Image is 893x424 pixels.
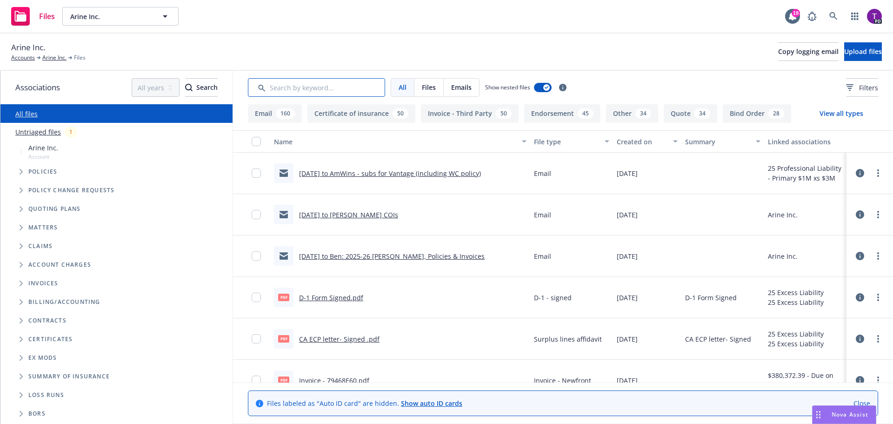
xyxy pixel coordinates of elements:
span: Email [534,210,551,220]
a: more [873,375,884,386]
a: Arine Inc. [42,54,67,62]
span: [DATE] [617,334,638,344]
a: All files [15,109,38,118]
span: Email [534,168,551,178]
div: $380,372.39 - Due on [DATE] [768,370,843,390]
div: Name [274,137,516,147]
div: 25 Excess Liability [768,288,824,297]
span: pdf [278,335,289,342]
div: Search [185,79,218,96]
button: Invoice - Third Party [421,104,519,123]
input: Select all [252,137,261,146]
span: Filters [859,83,878,93]
div: 25 Excess Liability [768,339,824,349]
a: Accounts [11,54,35,62]
button: SearchSearch [185,78,218,97]
button: View all types [805,104,878,123]
button: File type [530,130,613,153]
a: Switch app [846,7,864,26]
span: Surplus lines affidavit [534,334,602,344]
span: [DATE] [617,210,638,220]
a: Search [824,7,843,26]
button: Email [248,104,302,123]
span: Summary of insurance [28,374,110,379]
div: 19 [792,9,800,17]
span: Upload files [844,47,882,56]
div: 45 [578,108,593,119]
span: Quoting plans [28,206,81,212]
div: 34 [694,108,710,119]
span: [DATE] [617,251,638,261]
svg: Search [185,84,193,91]
span: Invoice - Newfront [534,376,591,385]
button: Bind Order [723,104,791,123]
button: Endorsement [524,104,600,123]
a: more [873,250,884,262]
div: Folder Tree Example [0,293,233,423]
span: pdf [278,294,289,301]
div: 25 Excess Liability [768,329,824,339]
a: [DATE] to Ben: 2025-26 [PERSON_NAME], Policies & Invoices [299,252,485,261]
div: Drag to move [813,406,824,424]
span: Account [28,153,58,161]
div: Arine Inc. [768,251,798,261]
button: Name [270,130,530,153]
div: Linked associations [768,137,843,147]
a: Show auto ID cards [401,399,462,408]
span: Billing/Accounting [28,299,100,305]
div: 25 Excess Liability [768,297,824,307]
button: Created on [613,130,682,153]
span: D-1 - signed [534,293,572,303]
button: Linked associations [764,130,846,153]
span: [DATE] [617,168,638,178]
span: Email [534,251,551,261]
span: Policy change requests [28,188,114,193]
span: Arine Inc. [11,41,45,54]
span: Contracts [28,318,67,323]
button: Upload files [844,42,882,61]
span: Filters [846,83,878,93]
span: Claims [28,243,53,249]
button: Certificate of insurance [307,104,415,123]
div: Tree Example [0,141,233,293]
button: Other [606,104,658,123]
input: Toggle Row Selected [252,334,261,343]
span: Nova Assist [832,411,868,418]
input: Toggle Row Selected [252,376,261,385]
span: Policies [28,169,58,175]
input: Toggle Row Selected [252,210,261,219]
span: Arine Inc. [28,143,58,153]
button: Arine Inc. [62,7,179,26]
span: Matters [28,225,58,230]
a: more [873,292,884,303]
span: All [399,82,407,92]
input: Toggle Row Selected [252,168,261,178]
div: Created on [617,137,668,147]
button: Filters [846,78,878,97]
button: Copy logging email [778,42,839,61]
div: 34 [635,108,651,119]
span: Files [74,54,86,62]
div: Summary [685,137,750,147]
a: Invoice - 79468E60.pdf [299,376,369,385]
img: photo [867,9,882,24]
a: more [873,333,884,344]
span: Files [39,13,55,20]
a: [DATE] to AmWins - subs for Vantage (including WC policy) [299,169,481,178]
div: 25 Professional Liability - Primary $1M xs $3M [768,163,843,183]
a: Close [853,398,870,408]
span: Files labeled as "Auto ID card" are hidden. [267,398,462,408]
div: 28 [768,108,784,119]
span: Certificates [28,337,73,342]
div: 50 [496,108,512,119]
div: 50 [393,108,408,119]
input: Toggle Row Selected [252,293,261,302]
span: CA ECP letter- Signed [685,334,751,344]
span: Associations [15,81,60,94]
input: Toggle Row Selected [252,251,261,261]
span: Invoices [28,281,59,286]
a: Untriaged files [15,127,61,137]
div: File type [534,137,599,147]
a: more [873,168,884,179]
button: Quote [664,104,717,123]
